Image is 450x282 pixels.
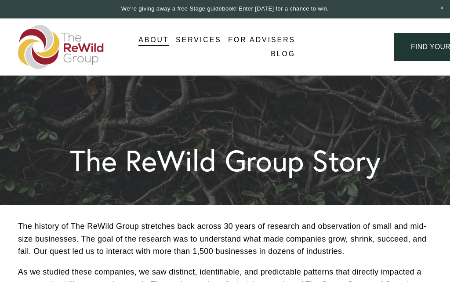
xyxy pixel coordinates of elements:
a: Blog [271,47,295,61]
span: Services [176,34,221,47]
span: About [138,34,169,47]
p: The history of The ReWild Group stretches back across 30 years of research and observation of sma... [18,220,432,258]
img: The ReWild Group [18,25,104,69]
a: For Advisers [228,33,295,47]
h1: The ReWild Group Story [70,146,381,176]
a: folder dropdown [138,33,169,47]
a: folder dropdown [176,33,221,47]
